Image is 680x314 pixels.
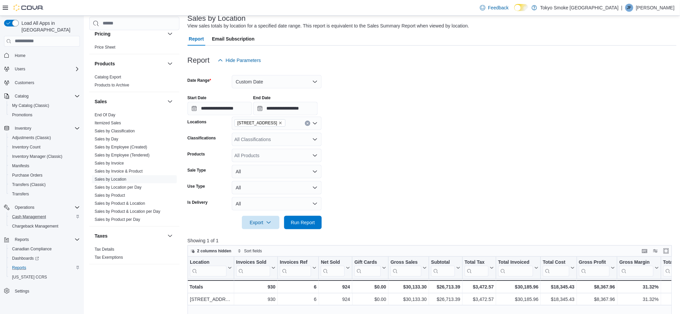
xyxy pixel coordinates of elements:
a: Sales by Classification [95,129,135,133]
button: Export [242,216,279,229]
span: Purchase Orders [12,173,43,178]
div: Gross Sales [390,259,421,265]
a: [US_STATE] CCRS [9,273,50,281]
div: Invoices Ref [280,259,311,276]
span: Inventory Manager (Classic) [9,152,80,161]
span: Customers [12,78,80,87]
label: Classifications [188,135,216,141]
div: Location [190,259,226,276]
label: Sale Type [188,168,206,173]
button: Adjustments (Classic) [7,133,83,142]
button: Total Cost [543,259,574,276]
div: $30,185.96 [498,295,538,303]
h3: Taxes [95,233,108,239]
button: Custom Date [232,75,322,88]
span: Tax Exemptions [95,255,123,260]
div: Pricing [89,43,179,54]
p: Tokyo Smoke [GEOGRAPHIC_DATA] [540,4,619,12]
span: Sales by Location [95,177,126,182]
span: Operations [15,205,35,210]
span: Adjustments (Classic) [12,135,51,140]
span: Adjustments (Classic) [9,134,80,142]
a: Settings [12,287,32,295]
button: Sales [166,98,174,106]
div: 930 [236,295,275,303]
button: Location [190,259,232,276]
a: Price Sheet [95,45,115,50]
div: Total Tax [465,259,488,265]
div: Jakob Ferry [625,4,633,12]
span: Manifests [12,163,29,169]
button: Taxes [95,233,165,239]
span: Purchase Orders [9,171,80,179]
a: Home [12,52,28,60]
span: Home [15,53,25,58]
h3: Sales by Location [188,14,246,22]
div: Taxes [89,245,179,264]
a: Tax Details [95,247,114,252]
a: Inventory Manager (Classic) [9,152,65,161]
span: Sales by Employee (Tendered) [95,152,150,158]
a: Sales by Location per Day [95,185,142,190]
a: Sales by Day [95,137,118,141]
button: Invoices Ref [280,259,316,276]
button: Home [1,51,83,60]
span: Canadian Compliance [9,245,80,253]
div: $26,713.39 [431,295,460,303]
div: Total Invoiced [498,259,533,265]
div: $30,133.30 [390,283,427,291]
span: 2 columns hidden [197,248,231,254]
span: Operations [12,203,80,211]
button: Total Invoiced [498,259,538,276]
span: Catalog Export [95,74,121,80]
span: Inventory Count [9,143,80,151]
div: $18,345.43 [543,283,574,291]
button: Transfers [7,189,83,199]
span: Inventory Count [12,144,41,150]
button: Chargeback Management [7,222,83,231]
p: | [621,4,623,12]
span: Transfers [12,191,29,197]
button: Sort fields [235,247,265,255]
span: Run Report [291,219,315,226]
a: Chargeback Management [9,222,61,230]
span: Reports [12,265,26,270]
span: Report [189,32,204,46]
label: Use Type [188,184,205,189]
span: Hide Parameters [226,57,261,64]
div: Total Cost [543,259,569,265]
span: Catalog [12,92,80,100]
button: Sales [95,98,165,105]
div: Invoices Sold [236,259,270,276]
button: Hide Parameters [215,54,264,67]
div: 930 [236,283,275,291]
a: Purchase Orders [9,171,45,179]
div: $0.00 [354,283,386,291]
span: Reports [12,236,80,244]
span: 979 Bloor St W [234,119,286,127]
span: Manifests [9,162,80,170]
span: Reports [9,264,80,272]
img: Cova [13,4,44,11]
button: My Catalog (Classic) [7,101,83,110]
div: $3,472.57 [465,283,494,291]
button: Pricing [166,30,174,38]
a: Customers [12,79,37,87]
div: Gift Cards [354,259,381,265]
button: Reports [7,263,83,272]
div: 924 [321,283,350,291]
button: Open list of options [312,137,318,142]
div: $3,472.57 [465,295,494,303]
div: $18,345.43 [543,295,574,303]
button: Inventory Count [7,142,83,152]
button: Gross Sales [390,259,427,276]
button: Users [12,65,28,73]
button: Inventory [12,124,34,132]
div: Net Sold [321,259,345,276]
div: 31.32% [619,283,659,291]
span: Promotions [9,111,80,119]
span: Cash Management [12,214,46,219]
a: Sales by Invoice [95,161,124,166]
